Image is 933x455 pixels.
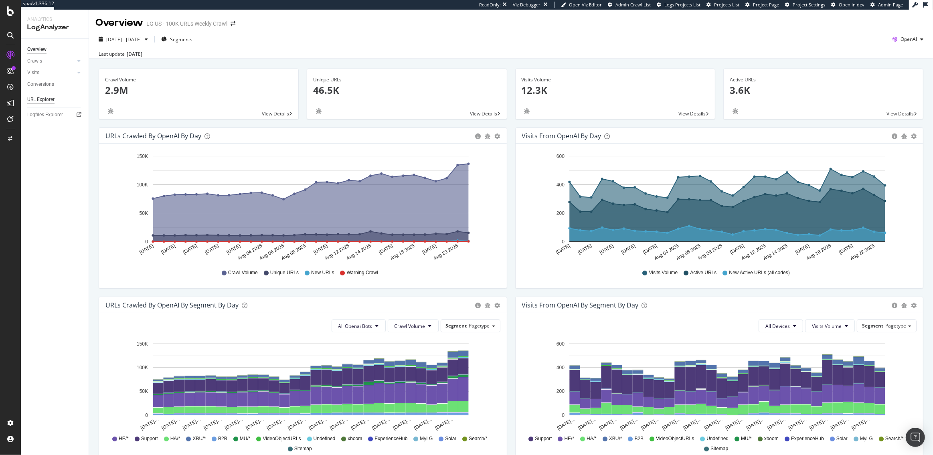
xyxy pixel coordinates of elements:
span: Open in dev [839,2,864,8]
text: Aug 18 2025 [389,243,415,261]
text: 100K [137,365,148,370]
div: gear [495,303,500,308]
text: 0 [145,413,148,418]
span: Admin Crawl List [615,2,651,8]
div: bug [105,108,116,114]
text: Aug 22 2025 [433,243,459,261]
text: [DATE] [794,243,810,255]
text: Aug 12 2025 [740,243,767,261]
a: Admin Page [870,2,903,8]
span: Crawl Volume [228,269,258,276]
div: bug [730,108,741,114]
div: circle-info [476,133,481,139]
text: 400 [556,365,564,370]
button: Segments [158,33,196,46]
span: Logs Projects List [664,2,700,8]
text: [DATE] [729,243,745,255]
svg: A chart. [522,339,917,432]
text: 600 [556,154,564,159]
span: Undefined [706,435,729,442]
div: circle-info [476,303,481,308]
div: bug [522,108,533,114]
span: Search/* [469,435,487,442]
text: Aug 08 2025 [280,243,307,261]
text: 150K [137,154,148,159]
button: Crawl Volume [388,320,439,332]
span: Visits Volume [649,269,678,276]
text: 50K [140,389,148,394]
button: OpenAI [889,33,927,46]
span: Sitemap [710,445,728,452]
div: circle-info [892,303,897,308]
a: Crawls [27,57,75,65]
text: [DATE] [555,243,571,255]
span: Solar [836,435,848,442]
text: [DATE] [225,243,241,255]
text: [DATE] [313,243,329,255]
div: LG US - 100K URLs Weekly Crawl [146,20,227,28]
button: All Devices [759,320,803,332]
span: Support [141,435,158,442]
span: xboom [764,435,779,442]
text: Aug 04 2025 [653,243,680,261]
div: gear [495,133,500,139]
a: Logfiles Explorer [27,111,83,119]
a: Admin Crawl List [608,2,651,8]
span: Solar [445,435,456,442]
text: Aug 06 2025 [675,243,701,261]
p: 3.6K [730,83,917,97]
span: xboom [348,435,362,442]
text: 150K [137,341,148,347]
text: [DATE] [642,243,658,255]
text: [DATE] [598,243,614,255]
span: New URLs [311,269,334,276]
text: [DATE] [620,243,636,255]
div: Unique URLs [313,76,500,83]
span: XBU/* [609,435,622,442]
div: Crawls [27,57,42,65]
span: XBU/* [192,435,206,442]
div: Last update [99,51,142,58]
a: Logs Projects List [657,2,700,8]
button: All Openai Bots [332,320,386,332]
text: 100K [137,182,148,188]
span: OpenAI [901,36,917,42]
svg: A chart. [105,150,500,262]
div: Viz Debugger: [513,2,542,8]
div: Logfiles Explorer [27,111,63,119]
text: 0 [562,239,565,245]
span: MyLG [860,435,873,442]
text: Aug 08 2025 [697,243,723,261]
a: URL Explorer [27,95,83,104]
div: Active URLs [730,76,917,83]
div: bug [485,133,491,139]
div: A chart. [105,339,500,432]
div: Visits Volume [522,76,709,83]
text: 50K [140,210,148,216]
span: Active URLs [690,269,716,276]
span: Admin Page [878,2,903,8]
span: Project Page [753,2,779,8]
p: 12.3K [522,83,709,97]
text: [DATE] [378,243,394,255]
span: MyLG [420,435,433,442]
text: [DATE] [138,243,154,255]
span: Open Viz Editor [569,2,602,8]
div: Analytics [27,16,82,23]
text: [DATE] [182,243,198,255]
button: Visits Volume [805,320,855,332]
text: [DATE] [160,243,176,255]
svg: A chart. [522,150,917,262]
div: Visits from OpenAI by day [522,132,601,140]
span: Support [535,435,552,442]
div: URLs Crawled by OpenAI by day [105,132,201,140]
span: View Details [470,110,498,117]
div: bug [485,303,491,308]
text: 400 [556,182,564,188]
span: Visits Volume [812,323,842,330]
span: Warning Crawl [347,269,378,276]
div: gear [911,303,917,308]
span: ExperienceHub [374,435,407,442]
